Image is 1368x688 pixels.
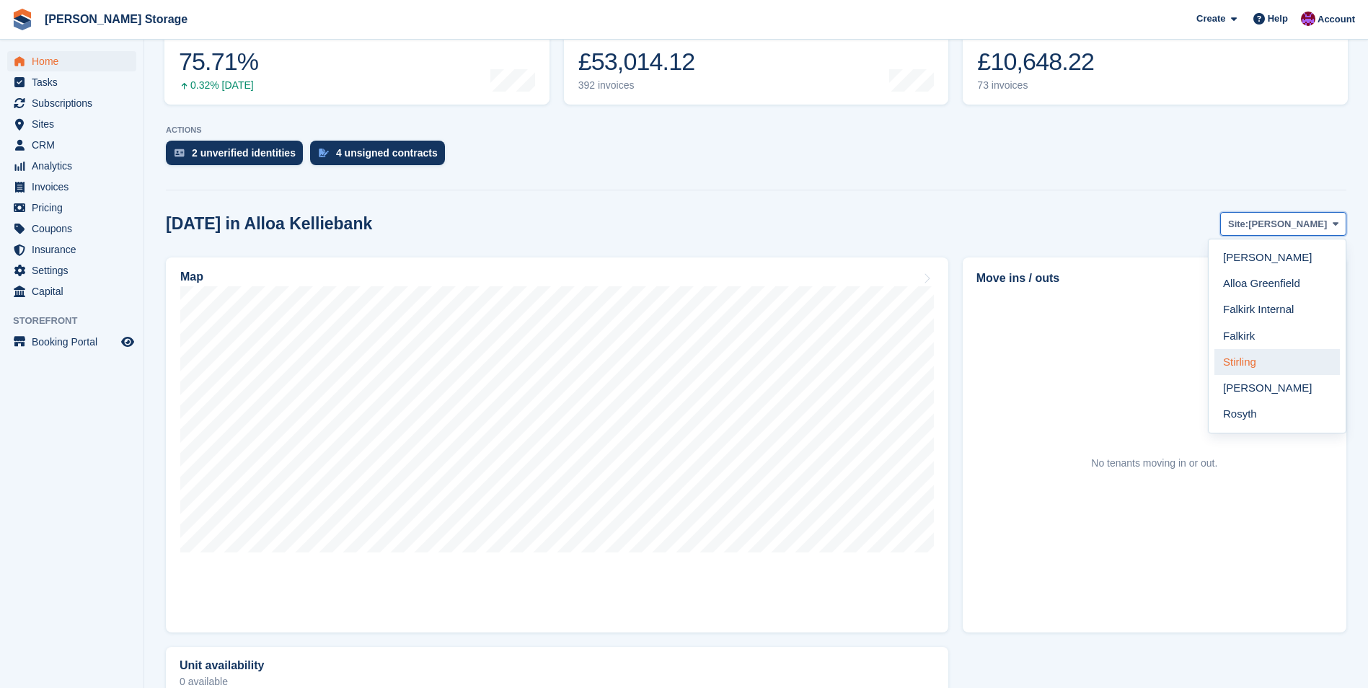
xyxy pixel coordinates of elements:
[1214,271,1340,297] a: Alloa Greenfield
[32,93,118,113] span: Subscriptions
[319,149,329,157] img: contract_signature_icon-13c848040528278c33f63329250d36e43548de30e8caae1d1a13099fd9432cc5.svg
[32,114,118,134] span: Sites
[7,51,136,71] a: menu
[119,333,136,350] a: Preview store
[7,135,136,155] a: menu
[180,659,264,672] h2: Unit availability
[32,332,118,352] span: Booking Portal
[166,214,372,234] h2: [DATE] in Alloa Kelliebank
[1220,212,1346,236] button: Site: [PERSON_NAME]
[7,72,136,92] a: menu
[175,149,185,157] img: verify_identity-adf6edd0f0f0b5bbfe63781bf79b02c33cf7c696d77639b501bdc392416b5a36.svg
[7,93,136,113] a: menu
[1214,349,1340,375] a: Stirling
[13,314,144,328] span: Storefront
[32,260,118,281] span: Settings
[7,156,136,176] a: menu
[977,79,1094,92] div: 73 invoices
[12,9,33,30] img: stora-icon-8386f47178a22dfd0bd8f6a31ec36ba5ce8667c1dd55bd0f319d3a0aa187defe.svg
[564,13,949,105] a: Month-to-date sales £53,014.12 392 invoices
[1248,217,1327,231] span: [PERSON_NAME]
[166,141,310,172] a: 2 unverified identities
[310,141,452,172] a: 4 unsigned contracts
[7,177,136,197] a: menu
[180,676,935,687] p: 0 available
[1214,297,1340,323] a: Falkirk Internal
[1214,401,1340,427] a: Rosyth
[1091,456,1217,471] div: No tenants moving in or out.
[32,177,118,197] span: Invoices
[180,270,203,283] h2: Map
[1214,375,1340,401] a: [PERSON_NAME]
[578,47,695,76] div: £53,014.12
[32,72,118,92] span: Tasks
[179,79,258,92] div: 0.32% [DATE]
[32,156,118,176] span: Analytics
[32,239,118,260] span: Insurance
[32,51,118,71] span: Home
[164,13,550,105] a: Occupancy 75.71% 0.32% [DATE]
[7,198,136,218] a: menu
[7,239,136,260] a: menu
[32,219,118,239] span: Coupons
[7,260,136,281] a: menu
[7,332,136,352] a: menu
[179,47,258,76] div: 75.71%
[1268,12,1288,26] span: Help
[1228,217,1248,231] span: Site:
[578,79,695,92] div: 392 invoices
[1214,323,1340,349] a: Falkirk
[7,281,136,301] a: menu
[7,114,136,134] a: menu
[32,135,118,155] span: CRM
[336,147,438,159] div: 4 unsigned contracts
[32,281,118,301] span: Capital
[1214,245,1340,271] a: [PERSON_NAME]
[963,13,1348,105] a: Awaiting payment £10,648.22 73 invoices
[39,7,193,31] a: [PERSON_NAME] Storage
[977,47,1094,76] div: £10,648.22
[976,270,1333,287] h2: Move ins / outs
[166,125,1346,135] p: ACTIONS
[1196,12,1225,26] span: Create
[1301,12,1315,26] img: Audra Whitelaw
[192,147,296,159] div: 2 unverified identities
[1318,12,1355,27] span: Account
[32,198,118,218] span: Pricing
[166,257,948,632] a: Map
[7,219,136,239] a: menu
